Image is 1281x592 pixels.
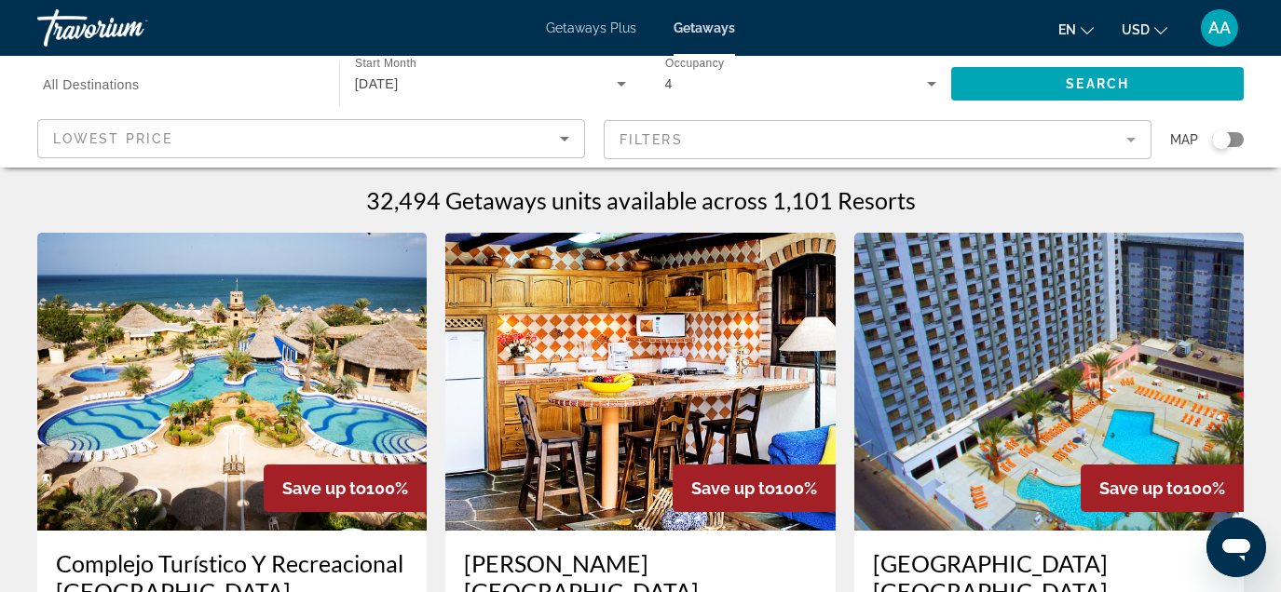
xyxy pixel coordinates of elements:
span: 4 [665,76,673,91]
img: 7507O01X.jpg [37,233,427,531]
span: [DATE] [355,76,399,91]
span: en [1058,22,1076,37]
button: User Menu [1195,8,1244,47]
span: Map [1170,127,1198,153]
button: Change language [1058,16,1094,43]
div: 100% [673,464,836,512]
mat-select: Sort by [53,128,569,150]
div: 100% [1081,464,1244,512]
img: RM79O01X.jpg [854,233,1244,531]
button: Change currency [1122,16,1167,43]
span: Start Month [355,58,416,70]
span: Lowest Price [53,131,172,146]
span: Save up to [691,478,775,498]
iframe: Кнопка запуска окна обмена сообщениями [1206,518,1266,577]
h1: 32,494 Getaways units available across 1,101 Resorts [366,186,916,214]
span: Occupancy [665,58,724,70]
span: AA [1208,19,1231,37]
span: Save up to [282,478,366,498]
span: All Destinations [43,77,140,92]
a: Getaways Plus [546,20,636,35]
a: Travorium [37,4,224,52]
button: Search [951,67,1244,101]
a: Getaways [674,20,735,35]
span: USD [1122,22,1150,37]
div: 100% [264,464,427,512]
button: Filter [604,119,1152,160]
span: Search [1066,76,1129,91]
img: C679I01X.jpg [445,233,835,531]
span: Save up to [1099,478,1183,498]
